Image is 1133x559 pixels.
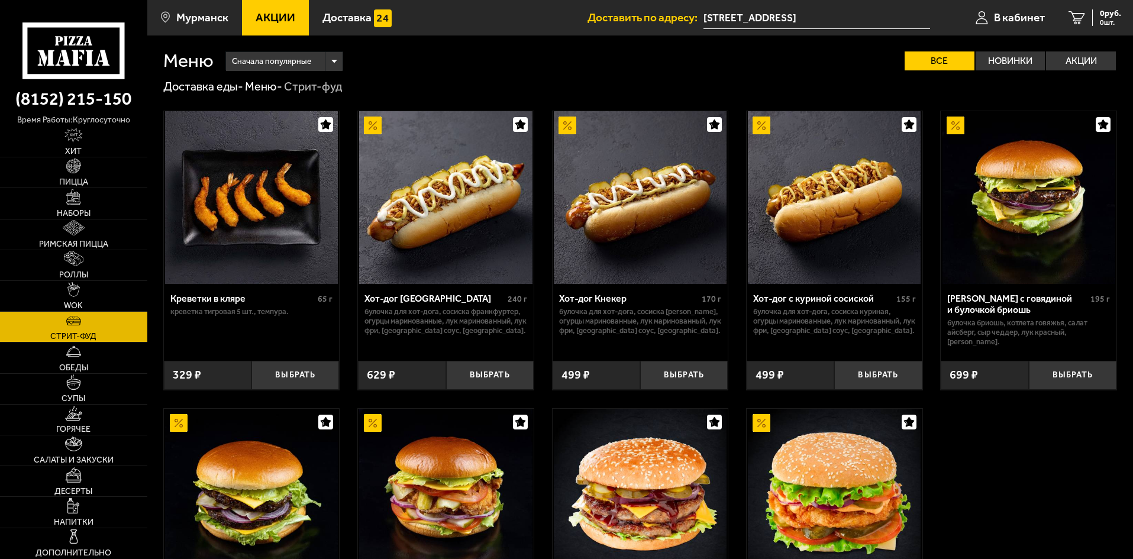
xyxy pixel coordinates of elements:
div: [PERSON_NAME] с говядиной и булочкой бриошь [947,293,1087,315]
span: Пицца [59,178,88,186]
span: WOK [64,302,83,310]
span: Дополнительно [35,549,111,557]
label: Все [905,51,974,70]
img: Акционный [753,117,770,134]
img: Акционный [559,117,576,134]
div: Хот-дог с куриной сосиской [753,293,893,304]
img: Хот-дог с куриной сосиской [748,111,921,284]
a: Меню- [245,79,282,93]
div: Хот-дог [GEOGRAPHIC_DATA] [364,293,505,304]
a: Креветки в кляре [164,111,340,284]
img: Креветки в кляре [165,111,338,284]
a: АкционныйХот-дог Кнекер [553,111,728,284]
div: Стрит-фуд [284,79,342,95]
span: улица Полярные Зори, 11А [703,7,930,29]
label: Акции [1046,51,1116,70]
button: Выбрать [640,361,728,390]
span: Римская пицца [39,240,108,248]
span: 499 ₽ [561,369,590,381]
span: 0 шт. [1100,19,1121,26]
span: 499 ₽ [756,369,784,381]
label: Новинки [976,51,1045,70]
img: Хот-дог Кнекер [554,111,727,284]
span: Напитки [54,518,93,526]
p: креветка тигровая 5 шт., темпура. [170,307,333,316]
img: Акционный [170,414,188,432]
button: Выбрать [1029,361,1116,390]
span: Акции [256,12,295,23]
span: В кабинет [994,12,1045,23]
img: Акционный [753,414,770,432]
p: булочка для хот-дога, сосиска Франкфуртер, огурцы маринованные, лук маринованный, лук фри, [GEOGR... [364,307,527,335]
span: Хит [65,147,82,156]
button: Выбрать [446,361,534,390]
p: булочка Бриошь, котлета говяжья, салат айсберг, сыр Чеддер, лук красный, [PERSON_NAME]. [947,318,1110,347]
span: Салаты и закуски [34,456,114,464]
span: Мурманск [176,12,228,23]
span: Обеды [59,364,88,372]
div: Креветки в кляре [170,293,315,304]
img: 15daf4d41897b9f0e9f617042186c801.svg [374,9,392,27]
span: Супы [62,395,85,403]
button: Выбрать [834,361,922,390]
span: 629 ₽ [367,369,395,381]
a: Доставка еды- [163,79,243,93]
span: Доставить по адресу: [588,12,703,23]
h1: Меню [163,51,214,70]
span: 195 г [1090,294,1110,304]
span: Сначала популярные [232,50,311,73]
img: Акционный [947,117,964,134]
span: 240 г [508,294,527,304]
span: Горячее [56,425,91,434]
span: Наборы [57,209,91,218]
input: Ваш адрес доставки [703,7,930,29]
span: 329 ₽ [173,369,201,381]
img: Бургер с говядиной и булочкой бриошь [942,111,1115,284]
img: Хот-дог Франкфуртер [359,111,532,284]
span: 155 г [896,294,916,304]
span: 0 руб. [1100,9,1121,18]
span: Доставка [322,12,372,23]
img: Акционный [364,117,382,134]
button: Выбрать [251,361,339,390]
a: АкционныйХот-дог Франкфуртер [358,111,534,284]
div: Хот-дог Кнекер [559,293,699,304]
span: Десерты [54,487,92,496]
a: АкционныйХот-дог с куриной сосиской [747,111,922,284]
span: 65 г [318,294,333,304]
p: булочка для хот-дога, сосиска куриная, огурцы маринованные, лук маринованный, лук фри, [GEOGRAPHI... [753,307,916,335]
span: 170 г [702,294,721,304]
p: булочка для хот-дога, сосиска [PERSON_NAME], огурцы маринованные, лук маринованный, лук фри, [GEO... [559,307,722,335]
span: Роллы [59,271,88,279]
img: Акционный [364,414,382,432]
span: Стрит-фуд [50,332,96,341]
span: 699 ₽ [950,369,978,381]
a: АкционныйБургер с говядиной и булочкой бриошь [941,111,1116,284]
